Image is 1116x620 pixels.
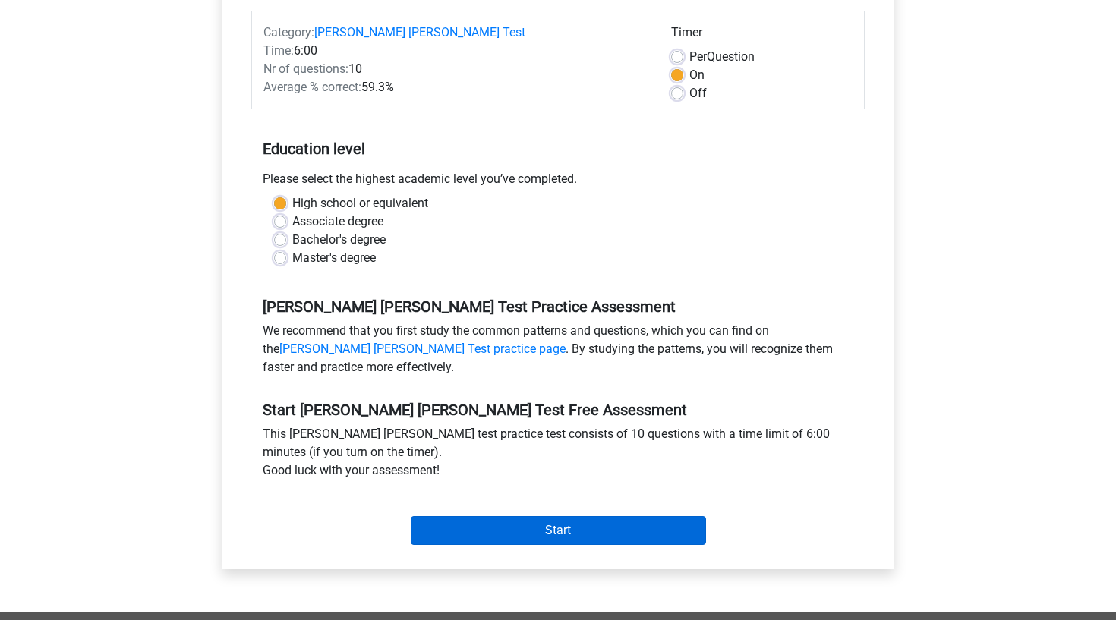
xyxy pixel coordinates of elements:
[263,43,294,58] span: Time:
[292,249,376,267] label: Master's degree
[689,49,707,64] span: Per
[252,60,660,78] div: 10
[292,194,428,212] label: High school or equivalent
[689,84,707,102] label: Off
[251,425,865,486] div: This [PERSON_NAME] [PERSON_NAME] test practice test consists of 10 questions with a time limit of...
[689,66,705,84] label: On
[251,170,865,194] div: Please select the highest academic level you’ve completed.
[671,24,853,48] div: Timer
[689,48,755,66] label: Question
[263,401,853,419] h5: Start [PERSON_NAME] [PERSON_NAME] Test Free Assessment
[251,322,865,382] div: We recommend that you first study the common patterns and questions, which you can find on the . ...
[279,341,566,356] a: [PERSON_NAME] [PERSON_NAME] Test practice page
[292,231,386,249] label: Bachelor's degree
[263,134,853,164] h5: Education level
[411,516,706,545] input: Start
[314,25,525,39] a: [PERSON_NAME] [PERSON_NAME] Test
[263,61,348,76] span: Nr of questions:
[252,42,660,60] div: 6:00
[292,212,383,231] label: Associate degree
[263,80,361,94] span: Average % correct:
[263,297,853,316] h5: [PERSON_NAME] [PERSON_NAME] Test Practice Assessment
[252,78,660,96] div: 59.3%
[263,25,314,39] span: Category:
